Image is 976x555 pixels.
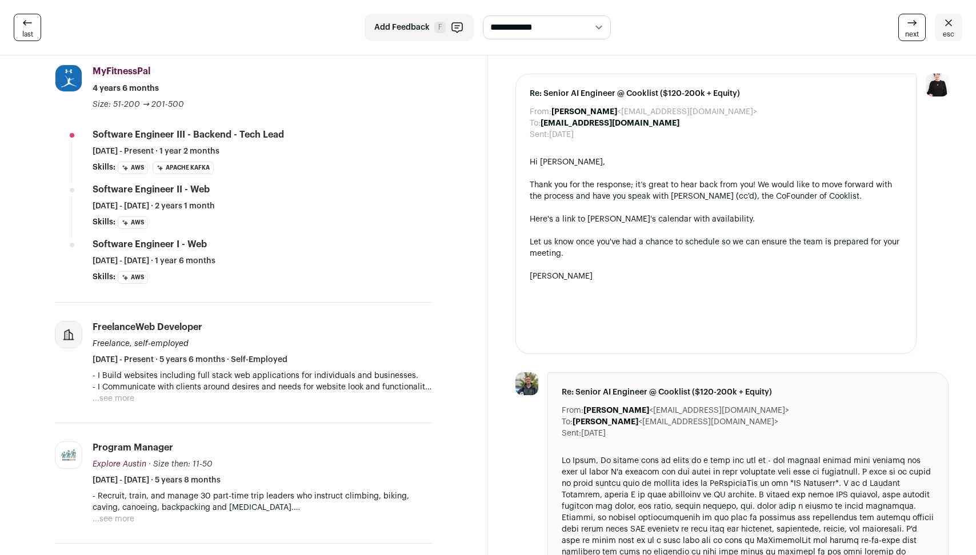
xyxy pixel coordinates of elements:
[93,381,433,393] p: - I Communicate with clients around desires and needs for website look and functionality.
[93,128,284,141] div: Software Engineer III - Backend - Tech Lead
[562,387,934,398] span: Re: Senior AI Engineer @ Cooklist ($120-200k + Equity)
[93,393,134,404] button: ...see more
[583,407,649,415] b: [PERSON_NAME]
[562,428,581,439] dt: Sent:
[374,22,430,33] span: Add Feedback
[515,372,538,395] img: 7cdacd0f22c2b8e063cf76b6a5d1720dae4b967614ed010765c8e50f10b8a0e5.jpg
[118,216,148,229] li: AWS
[55,442,82,468] img: ae8dcfb1f88ad4c882e21710315d3ce7141ceb297440614df299a3a731593ba2.jpg
[93,146,219,157] span: [DATE] - Present · 1 year 2 months
[118,271,148,284] li: AWS
[573,418,638,426] b: [PERSON_NAME]
[149,460,213,468] span: · Size then: 11-50
[530,271,902,282] div: [PERSON_NAME]
[153,162,214,174] li: Apache Kafka
[93,474,221,486] span: [DATE] - [DATE] · 5 years 8 months
[93,441,173,454] div: Program Manager
[573,416,778,428] dd: <[EMAIL_ADDRESS][DOMAIN_NAME]>
[14,14,41,41] a: last
[55,65,82,91] img: a1e9e8b8e443302aa3d74dfbaca45309596b1e16ec70a9cb4c157cec9a0cfed7.jpg
[93,200,215,212] span: [DATE] - [DATE] · 2 years 1 month
[530,156,902,168] div: Hi [PERSON_NAME],
[93,490,433,513] p: - Recruit, train, and manage 30 part-time trip leaders who instruct climbing, biking, caving, can...
[365,14,474,41] button: Add Feedback F
[93,83,159,94] span: 4 years 6 months
[551,106,757,118] dd: <[EMAIL_ADDRESS][DOMAIN_NAME]>
[583,405,789,416] dd: <[EMAIL_ADDRESS][DOMAIN_NAME]>
[93,271,115,283] span: Skills:
[22,30,33,39] span: last
[530,179,902,202] div: Thank you for the response; it’s great to hear back from you! We would like to move forward with ...
[530,129,549,140] dt: Sent:
[541,119,679,127] b: [EMAIL_ADDRESS][DOMAIN_NAME]
[551,108,617,116] b: [PERSON_NAME]
[898,14,926,41] a: next
[93,238,207,251] div: Software Engineer I - Web
[935,14,962,41] a: esc
[530,215,755,223] a: Here's a link to [PERSON_NAME]'s calendar with availability.
[530,106,551,118] dt: From:
[562,416,573,428] dt: To:
[93,354,287,365] span: [DATE] - Present · 5 years 6 months · Self-Employed
[93,513,134,525] button: ...see more
[549,129,574,140] dd: [DATE]
[530,118,541,129] dt: To:
[905,30,919,39] span: next
[93,216,115,228] span: Skills:
[434,22,446,33] span: F
[93,370,433,381] p: - I Build websites including full stack web applications for individuals and businesses.
[530,236,902,259] div: Let us know once you've had a chance to schedule so we can ensure the team is prepared for your m...
[93,100,184,108] span: Size: 51-200 → 201-500
[926,74,949,96] img: 9240684-medium_jpg
[93,67,150,76] span: MyFitnessPal
[93,460,146,468] span: Explore Austin
[93,255,215,267] span: [DATE] - [DATE] · 1 year 6 months
[55,321,82,348] img: company-logo-placeholder-414d4e2ec0e2ddebbe968bf319fdfe5acfe0c9b87f798d344e800bc9a89632a0.png
[943,30,954,39] span: esc
[93,183,210,196] div: Software Engineer II - Web
[93,162,115,173] span: Skills:
[581,428,606,439] dd: [DATE]
[530,88,902,99] span: Re: Senior AI Engineer @ Cooklist ($120-200k + Equity)
[562,405,583,416] dt: From:
[93,321,202,333] div: FreelanceWeb Developer
[93,340,189,348] span: Freelance, self-employed
[118,162,148,174] li: AWS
